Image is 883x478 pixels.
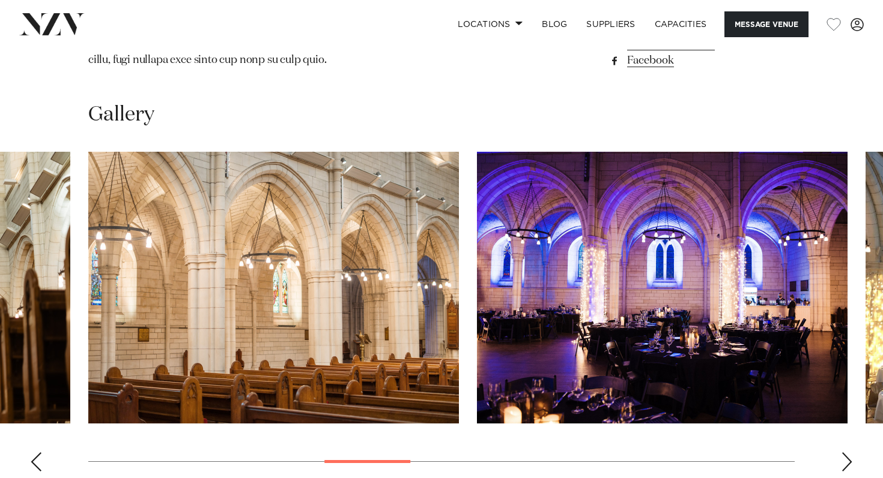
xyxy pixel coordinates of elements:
swiper-slide: 7 / 15 [477,152,848,423]
img: nzv-logo.png [19,13,85,35]
a: BLOG [532,11,577,37]
a: Capacities [645,11,717,37]
a: SUPPLIERS [577,11,645,37]
h2: Gallery [88,101,154,128]
button: Message Venue [724,11,809,37]
swiper-slide: 6 / 15 [88,152,459,423]
a: Locations [448,11,532,37]
a: Facebook [607,52,795,69]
